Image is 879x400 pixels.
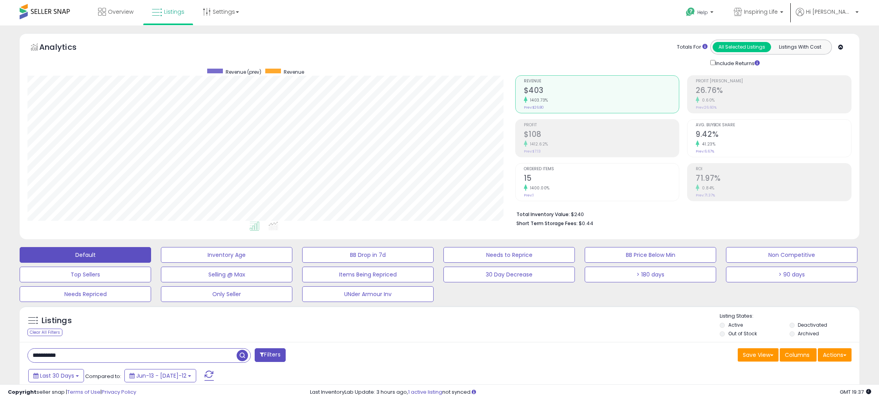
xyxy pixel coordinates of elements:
[744,8,778,16] span: Inspiring Life
[161,267,292,282] button: Selling @ Max
[524,105,544,110] small: Prev: $26.80
[785,351,810,359] span: Columns
[696,123,851,127] span: Avg. Buybox Share
[728,322,743,328] label: Active
[524,123,679,127] span: Profit
[585,247,716,263] button: BB Price Below Min
[108,8,133,16] span: Overview
[516,209,846,218] li: $240
[42,315,72,326] h5: Listings
[302,247,434,263] button: BB Drop in 7d
[527,141,548,147] small: 1412.62%
[302,267,434,282] button: Items Being Repriced
[136,372,186,380] span: Jun-13 - [DATE]-12
[164,8,184,16] span: Listings
[255,348,285,362] button: Filters
[840,388,871,396] span: 2025-08-12 19:37 GMT
[726,247,857,263] button: Non Competitive
[67,388,100,396] a: Terms of Use
[579,220,593,227] span: $0.44
[796,8,859,25] a: Hi [PERSON_NAME]
[524,149,541,154] small: Prev: $7.13
[524,130,679,140] h2: $108
[516,220,578,227] b: Short Term Storage Fees:
[524,167,679,171] span: Ordered Items
[408,388,442,396] a: 1 active listing
[585,267,716,282] button: > 180 days
[524,174,679,184] h2: 15
[39,42,92,55] h5: Analytics
[527,97,548,103] small: 1403.73%
[696,105,717,110] small: Prev: 26.60%
[728,330,757,337] label: Out of Stock
[677,44,708,51] div: Totals For
[102,388,136,396] a: Privacy Policy
[696,149,714,154] small: Prev: 6.67%
[302,286,434,302] button: UNder Armour Inv
[713,42,771,52] button: All Selected Listings
[161,247,292,263] button: Inventory Age
[806,8,853,16] span: Hi [PERSON_NAME]
[40,372,74,380] span: Last 30 Days
[85,373,121,380] span: Compared to:
[124,369,196,382] button: Jun-13 - [DATE]-12
[686,7,695,17] i: Get Help
[226,69,261,75] span: Revenue (prev)
[20,267,151,282] button: Top Sellers
[699,97,715,103] small: 0.60%
[8,388,36,396] strong: Copyright
[704,58,769,67] div: Include Returns
[310,389,871,396] div: Last InventoryLab Update: 3 hours ago, not synced.
[771,42,829,52] button: Listings With Cost
[8,389,136,396] div: seller snap | |
[738,348,779,362] button: Save View
[527,185,550,191] small: 1400.00%
[20,286,151,302] button: Needs Repriced
[696,167,851,171] span: ROI
[699,185,715,191] small: 0.84%
[798,330,819,337] label: Archived
[696,193,715,198] small: Prev: 71.37%
[699,141,715,147] small: 41.23%
[28,369,84,382] button: Last 30 Days
[697,9,708,16] span: Help
[818,348,852,362] button: Actions
[798,322,827,328] label: Deactivated
[516,211,570,218] b: Total Inventory Value:
[696,79,851,84] span: Profit [PERSON_NAME]
[696,86,851,96] h2: 26.76%
[696,174,851,184] h2: 71.97%
[20,247,151,263] button: Default
[696,130,851,140] h2: 9.42%
[720,313,859,320] p: Listing States:
[161,286,292,302] button: Only Seller
[524,79,679,84] span: Revenue
[27,329,62,336] div: Clear All Filters
[680,1,721,25] a: Help
[524,86,679,96] h2: $403
[726,267,857,282] button: > 90 days
[284,69,304,75] span: Revenue
[443,247,575,263] button: Needs to Reprice
[780,348,817,362] button: Columns
[524,193,534,198] small: Prev: 1
[443,267,575,282] button: 30 Day Decrease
